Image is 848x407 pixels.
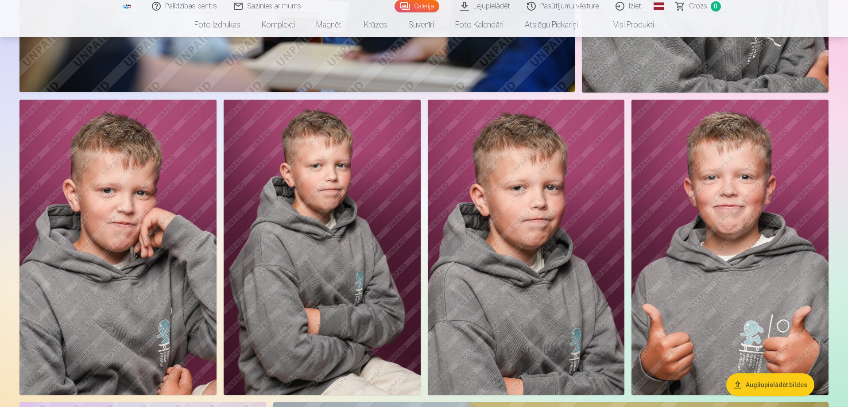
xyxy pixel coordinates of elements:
[726,373,814,396] button: Augšupielādēt bildes
[711,1,721,12] span: 0
[353,12,398,37] a: Krūzes
[122,4,132,9] img: /fa1
[689,1,707,12] span: Grozs
[589,12,665,37] a: Visi produkti
[184,12,251,37] a: Foto izdrukas
[514,12,589,37] a: Atslēgu piekariņi
[251,12,306,37] a: Komplekti
[306,12,353,37] a: Magnēti
[445,12,514,37] a: Foto kalendāri
[398,12,445,37] a: Suvenīri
